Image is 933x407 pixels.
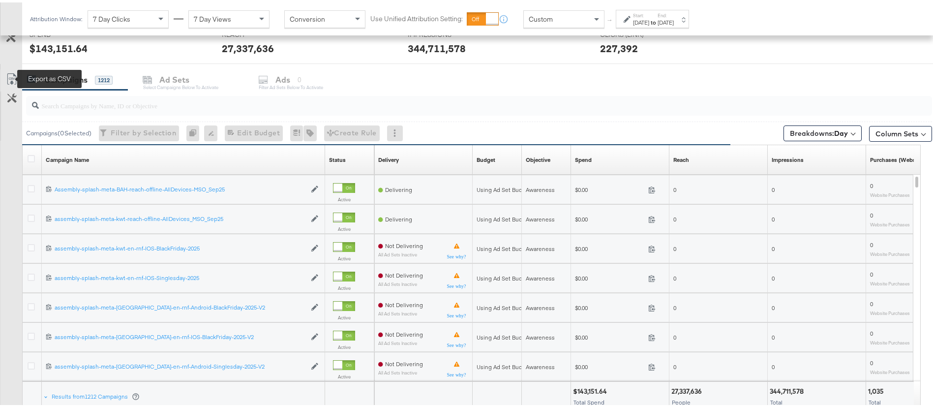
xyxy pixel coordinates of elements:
sub: All Ad Sets Inactive [378,368,423,373]
sub: Website Purchases [870,249,910,254]
a: The maximum amount you're willing to spend on your ads, on average each day or over the lifetime ... [477,154,495,161]
div: Budget [477,154,495,161]
span: Conversion [290,12,325,21]
span: 0 [870,327,873,335]
span: 0 [870,298,873,305]
span: 0 [673,331,676,339]
div: Spend [575,154,592,161]
span: Total [869,396,881,404]
a: assembly-splash-meta-[GEOGRAPHIC_DATA]-en-rnf-Android-Singlesday-2025-V2 [55,360,306,369]
span: 7 Day Clicks [93,12,130,21]
a: The number of people your ad was served to. [673,154,689,161]
div: 27,337,636 [671,384,705,394]
div: Using Ad Set Budget [477,272,531,280]
span: Awareness [526,272,555,280]
a: Reflects the ability of your Ad Campaign to achieve delivery based on ad states, schedule and bud... [378,154,399,161]
span: Not Delivering [385,299,423,306]
div: Delivery [378,154,399,161]
sub: Website Purchases [870,189,910,195]
div: Campaign Name [46,154,89,161]
span: 0 [870,180,873,187]
span: 0 [673,361,676,368]
span: $0.00 [575,331,644,339]
span: Not Delivering [385,328,423,336]
span: Awareness [526,243,555,250]
div: Campaigns [44,72,88,83]
span: ↑ [605,17,615,20]
label: Active [333,342,355,348]
a: Shows the current state of your Ad Campaign. [329,154,346,161]
label: Active [333,312,355,318]
span: $0.00 [575,243,644,250]
span: Delivering [385,184,412,191]
div: 1,035 [868,384,887,394]
div: Attribution Window: [30,13,83,20]
div: Using Ad Set Budget [477,302,531,310]
label: Use Unified Attribution Setting: [370,12,463,21]
div: Campaigns ( 0 Selected) [26,126,91,135]
span: Delivering [385,213,412,220]
div: Using Ad Set Budget [477,331,531,339]
label: Active [333,282,355,289]
div: assembly-splash-meta-kwt-en-rnf-IOS-Singlesday-2025 [55,272,306,280]
span: 0 [772,243,775,250]
a: Your campaign name. [46,154,89,161]
a: assembly-splash-meta-kwt-en-rnf-IOS-BlackFriday-2025 [55,242,306,250]
b: Day [834,126,848,135]
div: assembly-splash-meta-[GEOGRAPHIC_DATA]-en-rnf-IOS-BlackFriday-2025-V2 [55,331,306,339]
span: People [672,396,691,404]
sub: All Ad Sets Inactive [378,279,423,284]
strong: to [649,16,658,24]
span: 0 [772,272,775,280]
input: Search Campaigns by Name, ID or Objective [39,90,849,109]
span: 0 [673,213,676,220]
label: Active [333,223,355,230]
sub: All Ad Sets Inactive [378,338,423,344]
span: Total [770,396,783,404]
span: $0.00 [575,184,644,191]
span: Awareness [526,213,555,220]
span: $0.00 [575,302,644,309]
div: Reach [673,154,689,161]
a: Assembly-splash-meta-BAH-reach-offline-AllDevices-MSO_Sep25 [55,183,306,191]
a: assembly-splash-meta-[GEOGRAPHIC_DATA]-en-rnf-Android-BlackFriday-2025-V2 [55,301,306,310]
span: 0 [673,302,676,309]
div: Using Ad Set Budget [477,184,531,191]
a: Your campaign's objective. [526,154,550,161]
span: 0 [772,361,775,368]
span: Not Delivering [385,358,423,365]
span: 0 [673,243,676,250]
sub: All Ad Sets Inactive [378,309,423,314]
div: $143,151.64 [30,39,88,53]
label: Active [333,253,355,259]
span: 0 [772,331,775,339]
div: Impressions [772,154,804,161]
label: Active [333,371,355,377]
div: 344,711,578 [408,39,466,53]
label: End: [658,10,674,16]
span: 0 [870,268,873,276]
span: Awareness [526,184,555,191]
span: Breakdowns: [790,126,848,136]
label: Start: [633,10,649,16]
span: Not Delivering [385,240,423,247]
span: 0 [870,209,873,217]
sub: Website Purchases [870,278,910,284]
div: Using Ad Set Budget [477,213,531,221]
div: [DATE] [633,16,649,24]
span: 0 [673,272,676,280]
div: [DATE] [658,16,674,24]
span: Total Spend [573,396,604,404]
span: 0 [673,184,676,191]
span: Not Delivering [385,269,423,277]
sub: All Ad Sets Inactive [378,250,423,255]
span: 0 [870,239,873,246]
div: 0 [186,123,204,139]
a: The number of times your ad was served. On mobile apps an ad is counted as served the first time ... [772,154,804,161]
span: 0 [772,213,775,220]
div: Status [329,154,346,161]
